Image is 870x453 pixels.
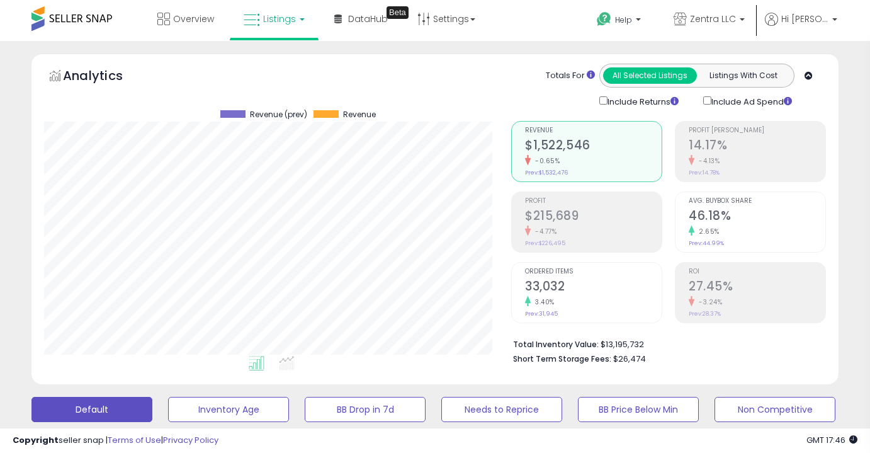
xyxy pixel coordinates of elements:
span: Help [615,14,632,25]
button: Listings With Cost [696,67,790,84]
button: All Selected Listings [603,67,697,84]
h2: 46.18% [689,209,825,226]
i: Get Help [596,11,612,27]
b: Short Term Storage Fees: [513,353,611,364]
div: Tooltip anchor [387,6,409,19]
a: Terms of Use [108,434,161,446]
span: Revenue [343,110,376,119]
h5: Analytics [63,67,147,88]
small: 3.40% [531,297,555,307]
b: Total Inventory Value: [513,339,599,350]
small: Prev: 44.99% [689,239,724,247]
button: BB Drop in 7d [305,397,426,422]
h2: 27.45% [689,279,825,296]
small: Prev: 31,945 [525,310,558,318]
h2: $1,522,546 [525,138,662,155]
button: Needs to Reprice [441,397,562,422]
span: 2025-10-6 17:46 GMT [806,434,857,446]
span: Zentra LLC [690,13,736,25]
div: Totals For [546,70,595,82]
small: Prev: $226,495 [525,239,565,247]
small: -4.13% [694,156,720,166]
button: Default [31,397,152,422]
h2: $215,689 [525,209,662,226]
span: Profit [525,198,662,205]
div: seller snap | | [13,435,218,447]
span: Hi [PERSON_NAME] [781,13,828,25]
a: Hi [PERSON_NAME] [765,13,837,41]
a: Privacy Policy [163,434,218,446]
span: DataHub [348,13,388,25]
span: ROI [689,268,825,275]
small: Prev: 28.37% [689,310,721,318]
h2: 14.17% [689,138,825,155]
h2: 33,032 [525,279,662,296]
span: Avg. Buybox Share [689,198,825,205]
button: BB Price Below Min [578,397,699,422]
div: Include Ad Spend [694,94,812,108]
span: $26,474 [613,353,646,365]
span: Ordered Items [525,268,662,275]
a: Help [587,2,653,41]
small: Prev: 14.78% [689,169,720,176]
small: 2.65% [694,227,720,236]
button: Non Competitive [715,397,835,422]
small: Prev: $1,532,476 [525,169,568,176]
div: Include Returns [590,94,694,108]
small: -3.24% [694,297,722,307]
span: Revenue [525,127,662,134]
li: $13,195,732 [513,336,816,351]
button: Inventory Age [168,397,289,422]
small: -0.65% [531,156,560,166]
span: Revenue (prev) [250,110,307,119]
small: -4.77% [531,227,556,236]
strong: Copyright [13,434,59,446]
span: Listings [263,13,296,25]
span: Overview [173,13,214,25]
span: Profit [PERSON_NAME] [689,127,825,134]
